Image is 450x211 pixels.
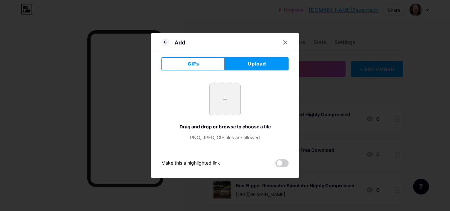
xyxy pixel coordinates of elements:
[175,39,185,46] div: Add
[161,57,225,70] button: GIFs
[161,123,289,130] div: Drag and drop or browse to choose a file
[225,57,289,70] button: Upload
[187,61,199,67] span: GIFs
[248,61,266,67] span: Upload
[161,134,289,141] div: PNG, JPEG, GIF files are allowed
[161,159,220,167] div: Make this a highlighted link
